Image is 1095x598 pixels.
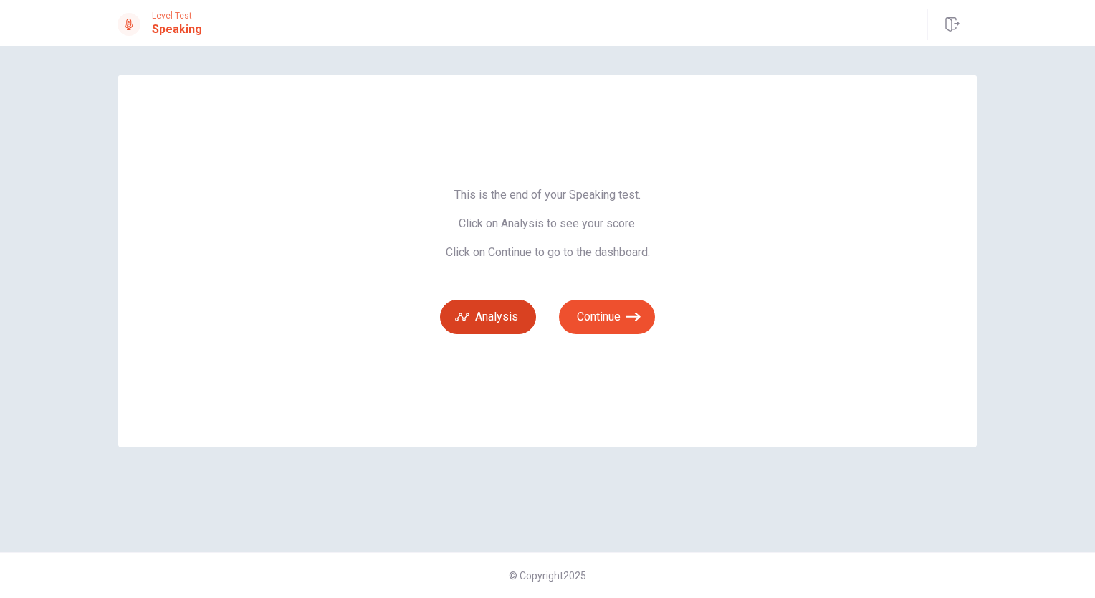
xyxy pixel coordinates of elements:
button: Continue [559,300,655,334]
span: This is the end of your Speaking test. Click on Analysis to see your score. Click on Continue to ... [440,188,655,260]
h1: Speaking [152,21,202,38]
button: Analysis [440,300,536,334]
span: Level Test [152,11,202,21]
span: © Copyright 2025 [509,570,586,582]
